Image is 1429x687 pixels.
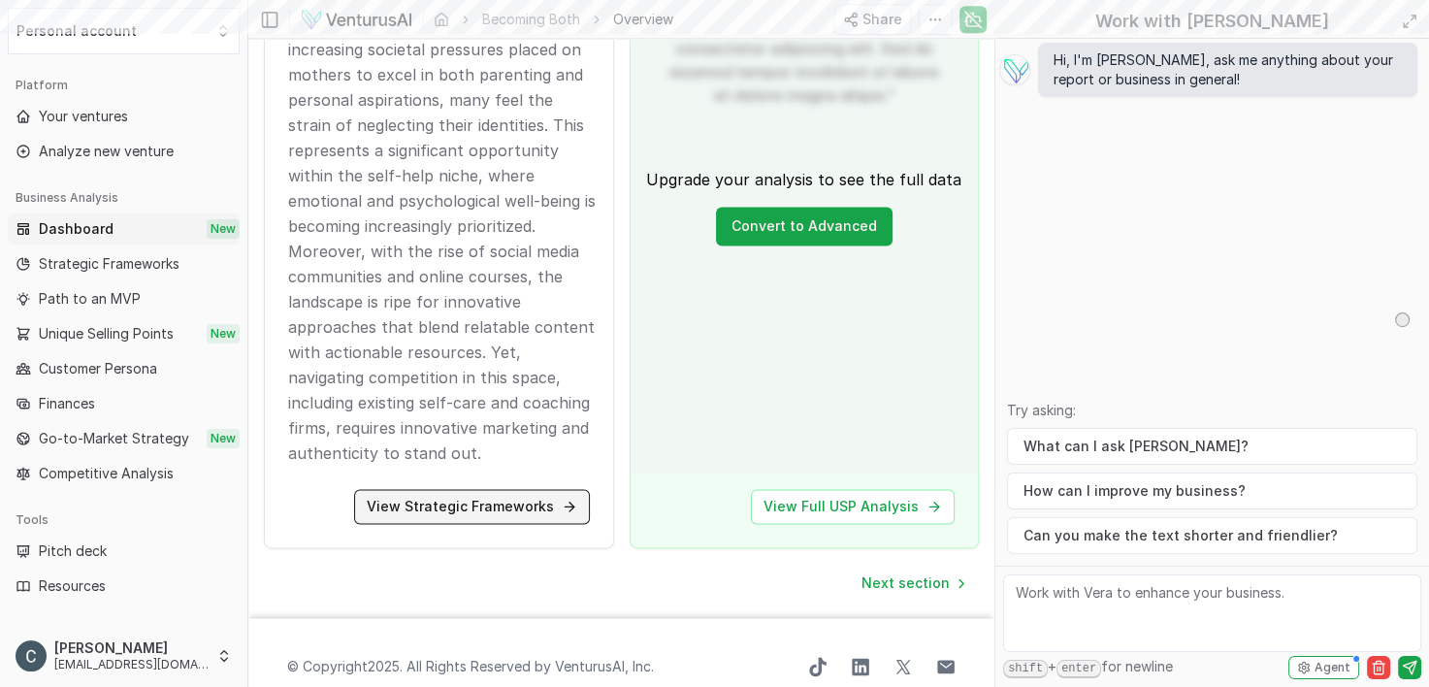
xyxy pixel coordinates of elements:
nav: pagination [846,564,979,603]
a: Go to next page [846,564,979,603]
span: New [207,429,240,448]
a: Convert to Advanced [716,207,893,245]
img: ACg8ocJqdi4SD9WNEXP1KnaovckPOP16JmcaLtxMIL0b-D7wVdr8-Q=s96-c [16,640,47,671]
span: Finances [39,394,95,413]
a: Resources [8,571,240,602]
a: Competitive Analysis [8,458,240,489]
span: © Copyright 2025 . All Rights Reserved by . [287,657,654,676]
button: What can I ask [PERSON_NAME]? [1007,428,1417,465]
button: Agent [1288,656,1359,679]
span: Customer Persona [39,359,157,378]
span: Strategic Frameworks [39,254,179,274]
span: Unique Selling Points [39,324,174,343]
div: Tools [8,505,240,536]
a: View Full USP Analysis [751,489,955,524]
span: Competitive Analysis [39,464,174,483]
a: Path to an MVP [8,283,240,314]
span: New [207,324,240,343]
button: [PERSON_NAME][EMAIL_ADDRESS][DOMAIN_NAME] [8,633,240,679]
a: VenturusAI, Inc [555,658,651,674]
span: Go-to-Market Strategy [39,429,189,448]
span: Path to an MVP [39,289,141,309]
kbd: enter [1056,660,1101,678]
a: Finances [8,388,240,419]
span: Next section [861,573,950,593]
kbd: shift [1003,660,1048,678]
p: Upgrade your analysis to see the full data [646,168,961,191]
div: Business Analysis [8,182,240,213]
div: Platform [8,70,240,101]
span: Hi, I'm [PERSON_NAME], ask me anything about your report or business in general! [1054,50,1402,89]
a: Pitch deck [8,536,240,567]
span: Pitch deck [39,541,107,561]
span: [EMAIL_ADDRESS][DOMAIN_NAME] [54,657,209,672]
a: Go-to-Market StrategyNew [8,423,240,454]
span: Analyze new venture [39,142,174,161]
span: Your ventures [39,107,128,126]
a: Analyze new venture [8,136,240,167]
a: View Strategic Frameworks [354,489,590,524]
button: Can you make the text shorter and friendlier? [1007,517,1417,554]
a: Your ventures [8,101,240,132]
img: Vera [999,54,1030,85]
img: hide.svg [1396,312,1409,327]
a: Customer Persona [8,353,240,384]
a: Strategic Frameworks [8,248,240,279]
a: Unique Selling PointsNew [8,318,240,349]
a: DashboardNew [8,213,240,245]
p: Try asking: [1007,401,1417,420]
span: Resources [39,576,106,596]
span: Agent [1315,660,1350,675]
span: + for newline [1003,657,1173,678]
span: Dashboard [39,219,114,239]
span: New [207,219,240,239]
button: How can I improve my business? [1007,473,1417,509]
span: [PERSON_NAME] [54,639,209,657]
